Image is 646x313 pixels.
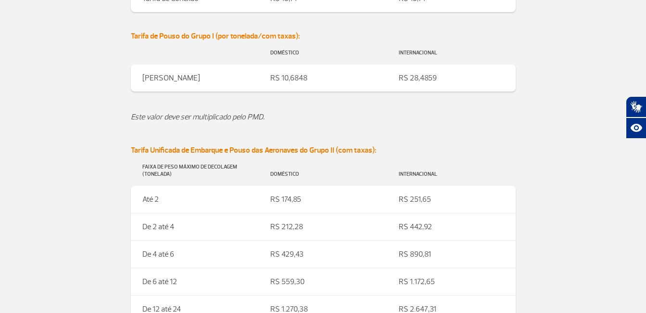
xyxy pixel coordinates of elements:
[387,65,516,91] td: R$ 28,4859
[387,268,516,296] td: R$ 1.172,65
[626,96,646,117] button: Abrir tradutor de língua de sinais.
[131,32,516,41] h6: Tarifa de Pouso do Grupo I (por tonelada/com taxas):
[131,186,259,213] td: Até 2
[131,268,259,296] td: De 6 até 12
[387,241,516,268] td: R$ 890,81
[131,155,259,186] th: Faixa de Peso Máximo de Decolagem (tonelada)
[626,96,646,139] div: Plugin de acessibilidade da Hand Talk.
[626,117,646,139] button: Abrir recursos assistivos.
[259,186,387,213] td: R$ 174,85
[131,112,265,122] em: Este valor deve ser multiplicado pelo PMD.
[131,65,259,91] td: [PERSON_NAME]
[387,155,516,186] th: Internacional
[259,241,387,268] td: R$ 429,43
[387,41,516,65] th: Internacional
[131,213,259,241] td: De 2 até 4
[387,186,516,213] td: R$ 251,65
[259,155,387,186] th: Doméstico
[259,268,387,296] td: R$ 559,30
[387,213,516,241] td: R$ 442,92
[259,41,387,65] th: Doméstico
[259,65,387,91] td: R$ 10,6848
[131,146,516,155] h6: Tarifa Unificada de Embarque e Pouso das Aeronaves do Grupo II (com taxas):
[259,213,387,241] td: R$ 212,28
[131,241,259,268] td: De 4 até 6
